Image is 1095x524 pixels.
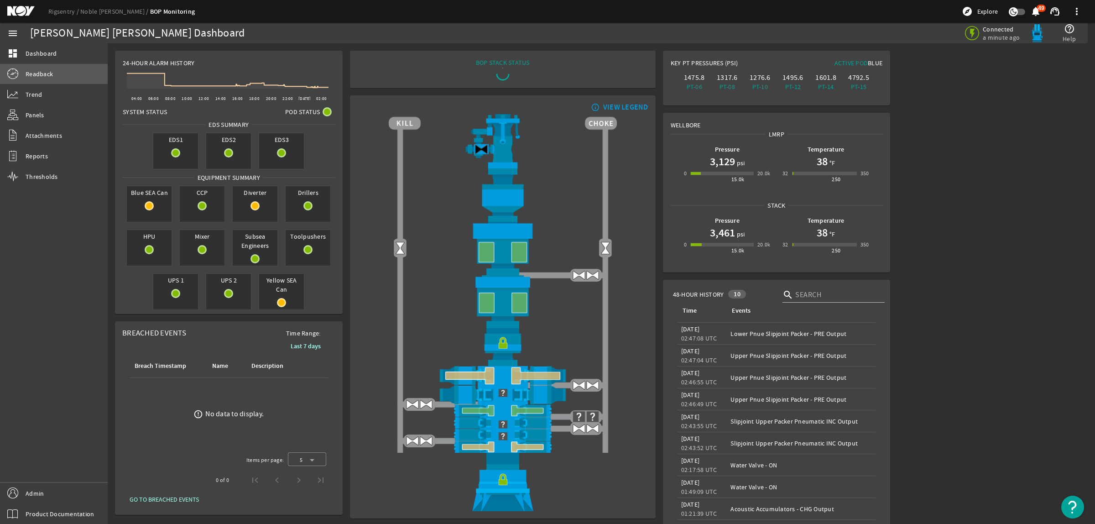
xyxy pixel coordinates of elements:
img: ShearRamOpenBlock.png [389,366,617,385]
img: ValveOpen.png [572,268,586,282]
div: Water Valve - ON [730,482,872,492]
div: PT-14 [811,82,840,91]
span: GO TO BREACHED EVENTS [130,495,199,504]
span: Admin [26,489,44,498]
img: ValveOpen.png [406,398,419,411]
div: 20.0k [757,169,771,178]
div: 0 [684,240,687,249]
img: UpperAnnularOpen.png [389,222,617,275]
mat-icon: notifications [1030,6,1041,17]
text: 06:00 [148,96,159,101]
legacy-datetime-component: [DATE] [681,413,700,421]
h1: 3,461 [710,225,735,240]
div: 250 [832,246,840,255]
legacy-datetime-component: 01:21:39 UTC [681,509,717,518]
span: Readback [26,69,53,79]
div: Description [251,361,283,371]
img: PipeRamOpen.png [389,404,617,417]
div: Key PT Pressures (PSI) [671,58,777,71]
div: Slipjoint Upper Packer Pneumatic INC Output [730,439,872,448]
span: Equipment Summary [194,173,263,182]
img: Valve2Open.png [599,241,612,255]
img: Unknown.png [389,385,617,400]
img: ValveOpen.png [586,268,600,282]
div: 250 [832,175,840,184]
span: Blue SEA Can [127,186,172,199]
span: Thresholds [26,172,58,181]
span: Trend [26,90,42,99]
text: 20:00 [266,96,276,101]
div: Time [683,306,697,316]
div: Time [681,306,720,316]
text: 22:00 [282,96,293,101]
span: Active Pod [834,59,868,67]
text: 12:00 [198,96,209,101]
button: Last 7 days [283,338,328,354]
div: BOP STACK STATUS [476,58,530,67]
legacy-datetime-component: 02:43:52 UTC [681,444,717,452]
span: Subsea Engineers [233,230,277,252]
div: Items per page: [246,456,284,465]
img: ValveOpen.png [572,378,586,392]
button: Open Resource Center [1061,496,1084,519]
legacy-datetime-component: [DATE] [681,435,700,443]
div: Name [212,361,228,371]
text: 04:00 [131,96,142,101]
div: Acoustic Accumulators - CHG Output [730,504,872,514]
div: 350 [860,169,869,178]
b: Temperature [808,145,845,154]
span: Connected [983,25,1022,33]
span: Panels [26,110,44,120]
img: FlexJoint.png [389,168,617,221]
div: PT-08 [713,82,742,91]
text: 18:00 [249,96,260,101]
span: Reports [26,152,48,161]
div: 10 [728,290,746,299]
div: 350 [860,240,869,249]
input: Search [795,289,877,300]
button: Explore [958,4,1001,19]
div: 1317.6 [713,73,742,82]
img: Valve2Open.png [393,241,407,255]
span: Diverter [233,186,277,199]
legacy-datetime-component: 02:47:08 UTC [681,334,717,342]
span: a minute ago [983,33,1022,42]
button: GO TO BREACHED EVENTS [122,491,206,508]
span: Drillers [286,186,330,199]
legacy-datetime-component: [DATE] [681,391,700,399]
text: 14:00 [215,96,226,101]
button: more_vert [1066,0,1088,22]
div: Upper Pnue Slipjoint Packer - PRE Output [730,351,872,360]
div: PT-10 [746,82,775,91]
span: Dashboard [26,49,57,58]
text: 16:00 [232,96,243,101]
div: 1276.6 [746,73,775,82]
div: No data to display. [205,409,264,419]
text: 02:00 [316,96,327,101]
span: Breached Events [122,328,186,338]
div: PT-06 [680,82,709,91]
img: UnknownValve.png [586,410,600,424]
div: Wellbore [663,113,890,130]
div: 15.0k [731,246,745,255]
mat-icon: explore [962,6,973,17]
span: CCP [180,186,224,199]
img: ValveOpen.png [419,398,433,411]
img: PipeRamOpenBlock.png [389,441,617,453]
span: UPS 2 [206,274,251,287]
mat-icon: error_outline [193,409,203,419]
div: 32 [782,240,788,249]
span: psi [735,158,745,168]
div: 4792.5 [844,73,873,82]
legacy-datetime-component: 02:43:55 UTC [681,422,717,430]
div: Upper Pnue Slipjoint Packer - PRE Output [730,373,872,382]
img: ValveOpen.png [586,378,600,392]
img: ValveOpen.png [586,422,600,435]
span: Stack [764,201,788,210]
span: UPS 1 [153,274,198,287]
div: 0 of 0 [216,476,229,485]
div: Lower Pnue Slipjoint Packer - PRE Output [730,329,872,338]
div: 0 [684,169,687,178]
span: psi [735,230,745,239]
img: Unknown.png [389,429,617,444]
